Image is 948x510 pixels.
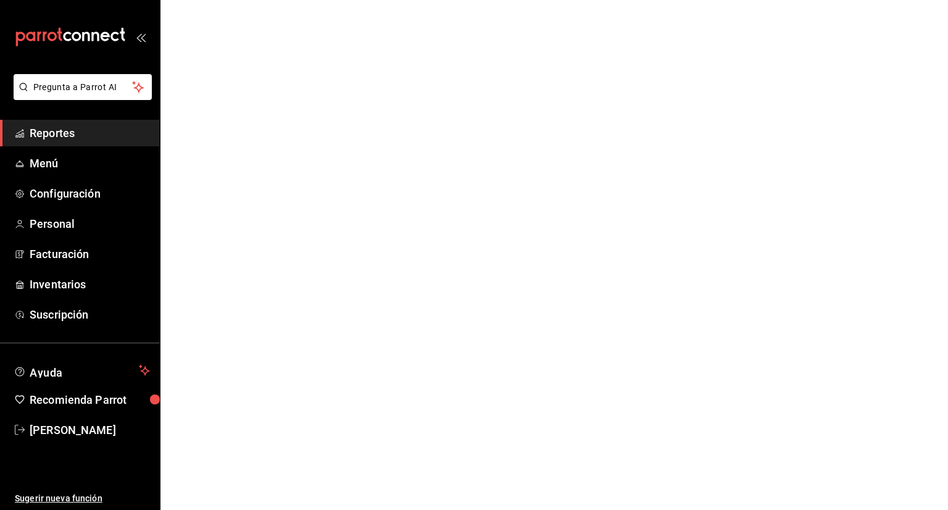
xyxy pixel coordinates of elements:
span: Recomienda Parrot [30,391,150,408]
span: Inventarios [30,276,150,293]
span: [PERSON_NAME] [30,422,150,438]
span: Ayuda [30,363,134,378]
span: Sugerir nueva función [15,492,150,505]
a: Pregunta a Parrot AI [9,90,152,102]
button: open_drawer_menu [136,32,146,42]
span: Menú [30,155,150,172]
span: Configuración [30,185,150,202]
span: Suscripción [30,306,150,323]
span: Facturación [30,246,150,262]
span: Reportes [30,125,150,141]
button: Pregunta a Parrot AI [14,74,152,100]
span: Personal [30,215,150,232]
span: Pregunta a Parrot AI [33,81,133,94]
